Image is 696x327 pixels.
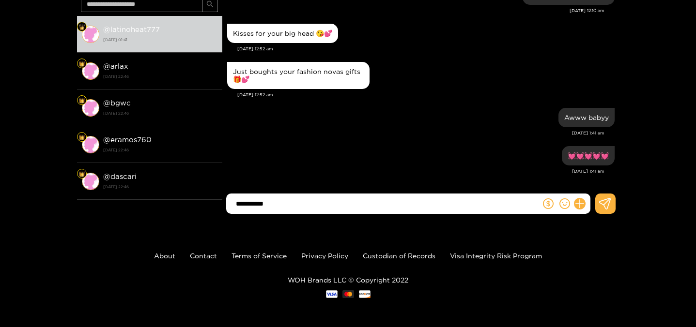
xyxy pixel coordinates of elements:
a: Visa Integrity Risk Program [450,252,542,259]
a: Privacy Policy [301,252,348,259]
button: dollar [541,196,556,211]
img: Fan Level [79,171,85,177]
img: conversation [82,136,99,153]
strong: @ arlax [103,62,128,70]
img: Fan Level [79,61,85,67]
strong: @ eramos760 [103,135,152,144]
strong: [DATE] 22:46 [103,182,217,191]
div: Aug. 24, 12:52 am [227,24,338,43]
img: conversation [82,99,99,117]
img: Fan Level [79,24,85,30]
a: Custodian of Records [363,252,435,259]
div: [DATE] 1:41 am [227,130,604,136]
a: About [154,252,175,259]
img: conversation [82,62,99,80]
strong: [DATE] 01:41 [103,35,217,44]
div: [DATE] 1:41 am [227,168,604,175]
span: search [206,0,214,9]
a: Contact [190,252,217,259]
div: Aug. 24, 12:52 am [227,62,370,89]
strong: [DATE] 22:46 [103,146,217,154]
img: Fan Level [79,98,85,104]
div: Just boughts your fashion novas gifts 🎁💕 [233,68,364,83]
strong: [DATE] 22:46 [103,72,217,81]
strong: [DATE] 22:46 [103,109,217,118]
div: 💓💓💓💓💓 [568,152,609,160]
div: [DATE] 12:10 am [227,7,604,14]
img: conversation [82,173,99,190]
div: [DATE] 12:52 am [237,45,615,52]
strong: @ latinoheat777 [103,25,160,33]
div: Awww babyy [564,114,609,121]
a: Terms of Service [232,252,287,259]
div: Aug. 24, 1:41 am [562,146,615,165]
div: Kisses for your big head 😘💕 [233,30,332,37]
span: smile [559,198,570,209]
div: Aug. 24, 1:41 am [558,108,615,127]
img: conversation [82,26,99,43]
img: Fan Level [79,134,85,140]
strong: @ dascari [103,172,137,180]
span: dollar [543,198,554,209]
strong: @ bgwc [103,99,131,107]
div: [DATE] 12:52 am [237,91,615,98]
